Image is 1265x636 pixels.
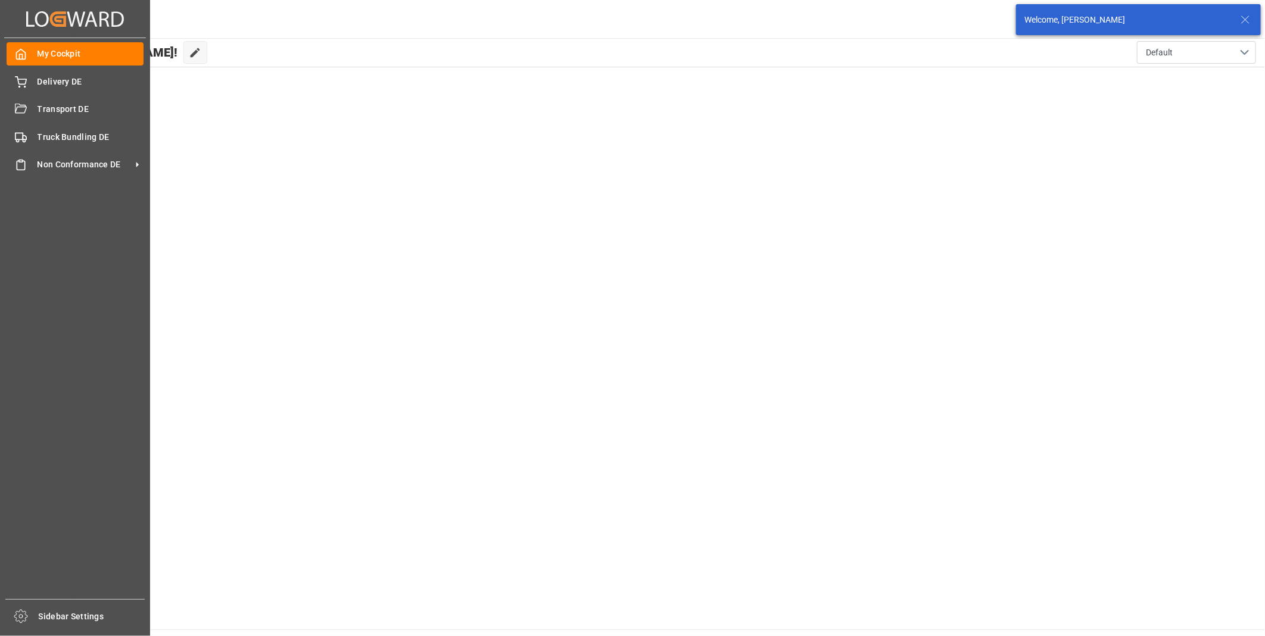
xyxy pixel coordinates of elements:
[38,131,144,144] span: Truck Bundling DE
[7,70,144,93] a: Delivery DE
[1146,46,1173,59] span: Default
[38,158,132,171] span: Non Conformance DE
[1137,41,1256,64] button: open menu
[7,125,144,148] a: Truck Bundling DE
[7,98,144,121] a: Transport DE
[1024,14,1229,26] div: Welcome, [PERSON_NAME]
[38,76,144,88] span: Delivery DE
[39,610,145,623] span: Sidebar Settings
[7,42,144,66] a: My Cockpit
[38,103,144,116] span: Transport DE
[49,41,177,64] span: Hello [PERSON_NAME]!
[38,48,144,60] span: My Cockpit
